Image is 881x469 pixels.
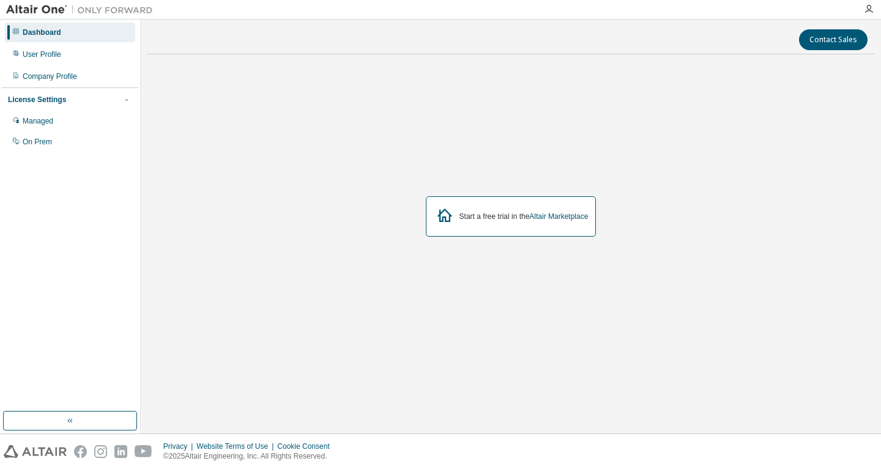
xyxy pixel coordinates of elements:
[8,95,66,105] div: License Settings
[23,116,53,126] div: Managed
[4,445,67,458] img: altair_logo.svg
[6,4,159,16] img: Altair One
[799,29,868,50] button: Contact Sales
[74,445,87,458] img: facebook.svg
[23,137,52,147] div: On Prem
[23,72,77,81] div: Company Profile
[163,451,337,462] p: © 2025 Altair Engineering, Inc. All Rights Reserved.
[196,441,277,451] div: Website Terms of Use
[459,212,589,221] div: Start a free trial in the
[94,445,107,458] img: instagram.svg
[277,441,336,451] div: Cookie Consent
[135,445,152,458] img: youtube.svg
[23,28,61,37] div: Dashboard
[23,50,61,59] div: User Profile
[529,212,588,221] a: Altair Marketplace
[163,441,196,451] div: Privacy
[114,445,127,458] img: linkedin.svg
